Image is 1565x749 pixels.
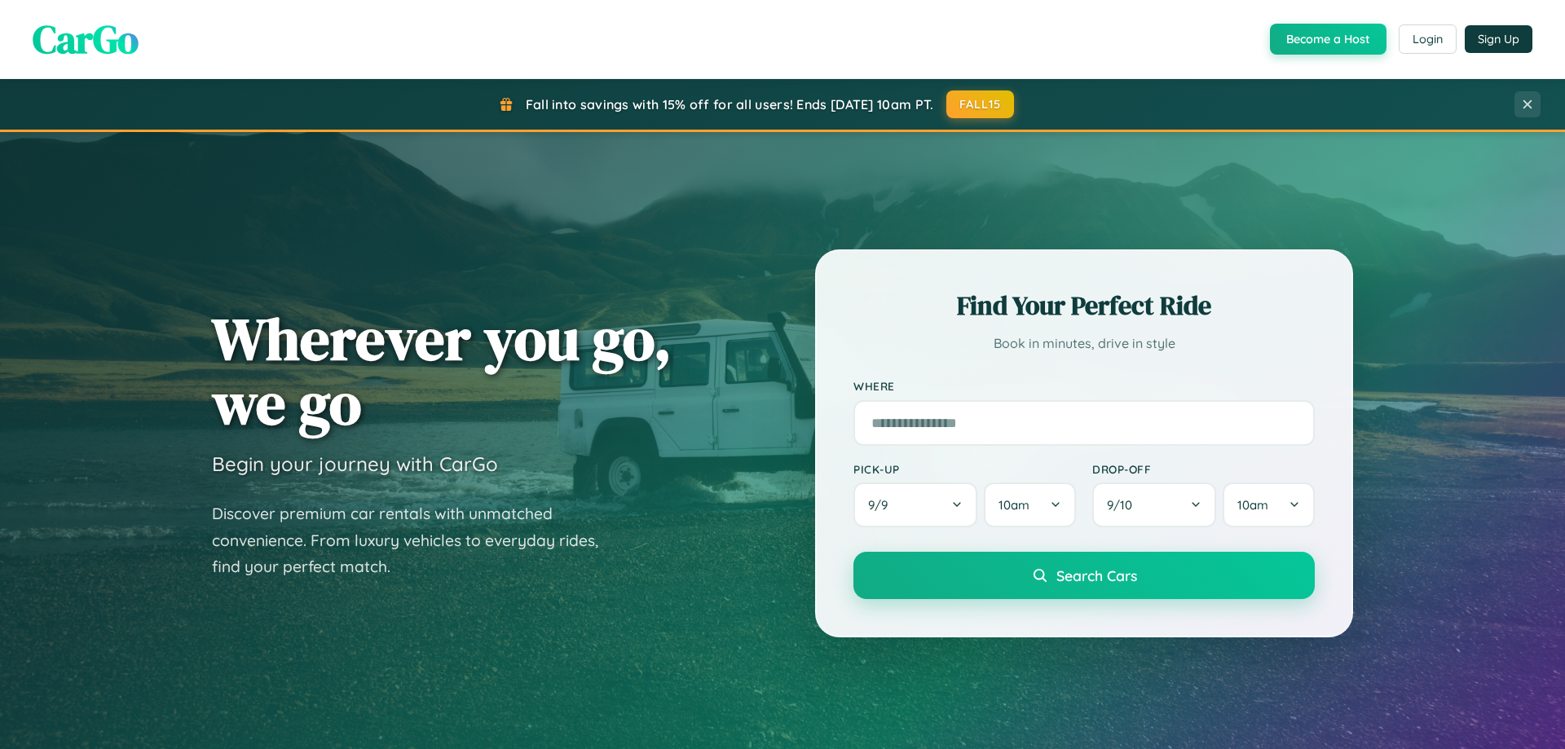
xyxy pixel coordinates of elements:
[33,12,139,66] span: CarGo
[868,497,896,513] span: 9 / 9
[999,497,1029,513] span: 10am
[984,482,1076,527] button: 10am
[853,552,1315,599] button: Search Cars
[212,452,498,476] h3: Begin your journey with CarGo
[212,500,619,580] p: Discover premium car rentals with unmatched convenience. From luxury vehicles to everyday rides, ...
[1399,24,1457,54] button: Login
[853,288,1315,324] h2: Find Your Perfect Ride
[946,90,1015,118] button: FALL15
[853,332,1315,355] p: Book in minutes, drive in style
[526,96,934,112] span: Fall into savings with 15% off for all users! Ends [DATE] 10am PT.
[853,380,1315,394] label: Where
[1092,482,1216,527] button: 9/10
[1237,497,1268,513] span: 10am
[1107,497,1140,513] span: 9 / 10
[1270,24,1386,55] button: Become a Host
[853,462,1076,476] label: Pick-up
[1465,25,1532,53] button: Sign Up
[853,482,977,527] button: 9/9
[1056,566,1137,584] span: Search Cars
[1092,462,1315,476] label: Drop-off
[1223,482,1315,527] button: 10am
[212,306,672,435] h1: Wherever you go, we go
